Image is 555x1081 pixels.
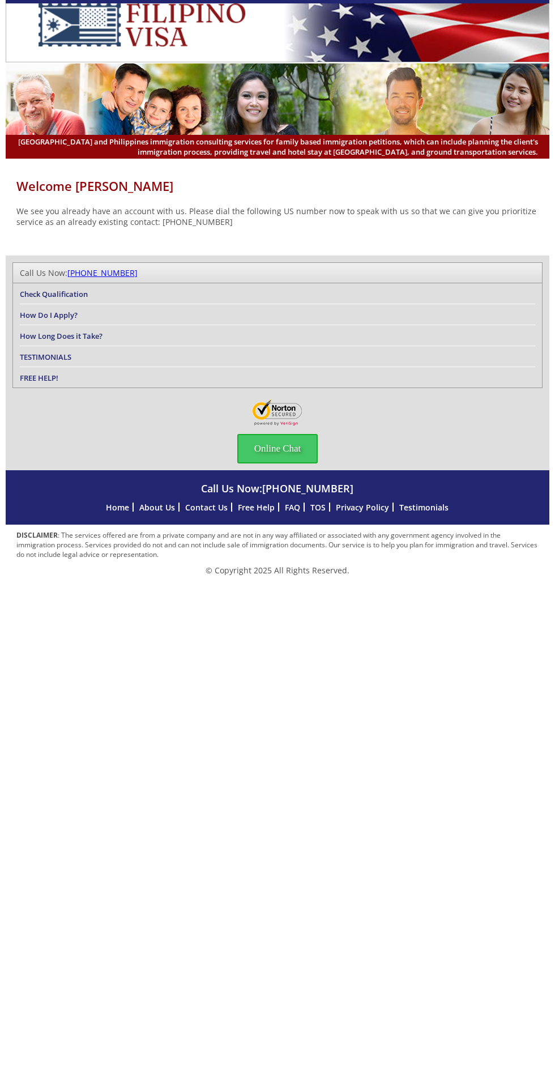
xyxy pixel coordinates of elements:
[106,502,129,513] a: Home
[139,502,175,513] a: About Us
[6,177,549,194] h1: Welcome [PERSON_NAME]
[336,502,389,513] a: Privacy Policy
[20,267,535,278] div: Call Us Now:
[20,310,78,320] a: How Do I Apply?
[399,502,449,513] a: Testimonials
[17,137,538,157] span: [GEOGRAPHIC_DATA] and Philippines immigration consulting services for family based immigration pe...
[310,502,326,513] a: TOS
[238,502,275,513] a: Free Help
[67,267,138,278] a: [PHONE_NUMBER]
[20,352,71,362] a: TESTIMONIALS
[237,434,318,463] span: Online Chat
[262,482,353,495] a: [PHONE_NUMBER]
[185,502,228,513] a: Contact Us
[16,530,58,540] strong: DISCLAIMER
[6,565,549,576] p: © Copyright 2025 All Rights Reserved.
[20,289,88,299] a: Check Qualification
[285,502,300,513] a: FAQ
[201,482,353,495] span: Call Us Now:
[6,206,549,227] p: We see you already have an account with us. Please dial the following US number now to speak with...
[6,530,549,559] p: : The services offered are from a private company and are not in any way affiliated or associated...
[20,373,58,383] a: FREE HELP!
[20,331,103,341] a: How Long Does it Take?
